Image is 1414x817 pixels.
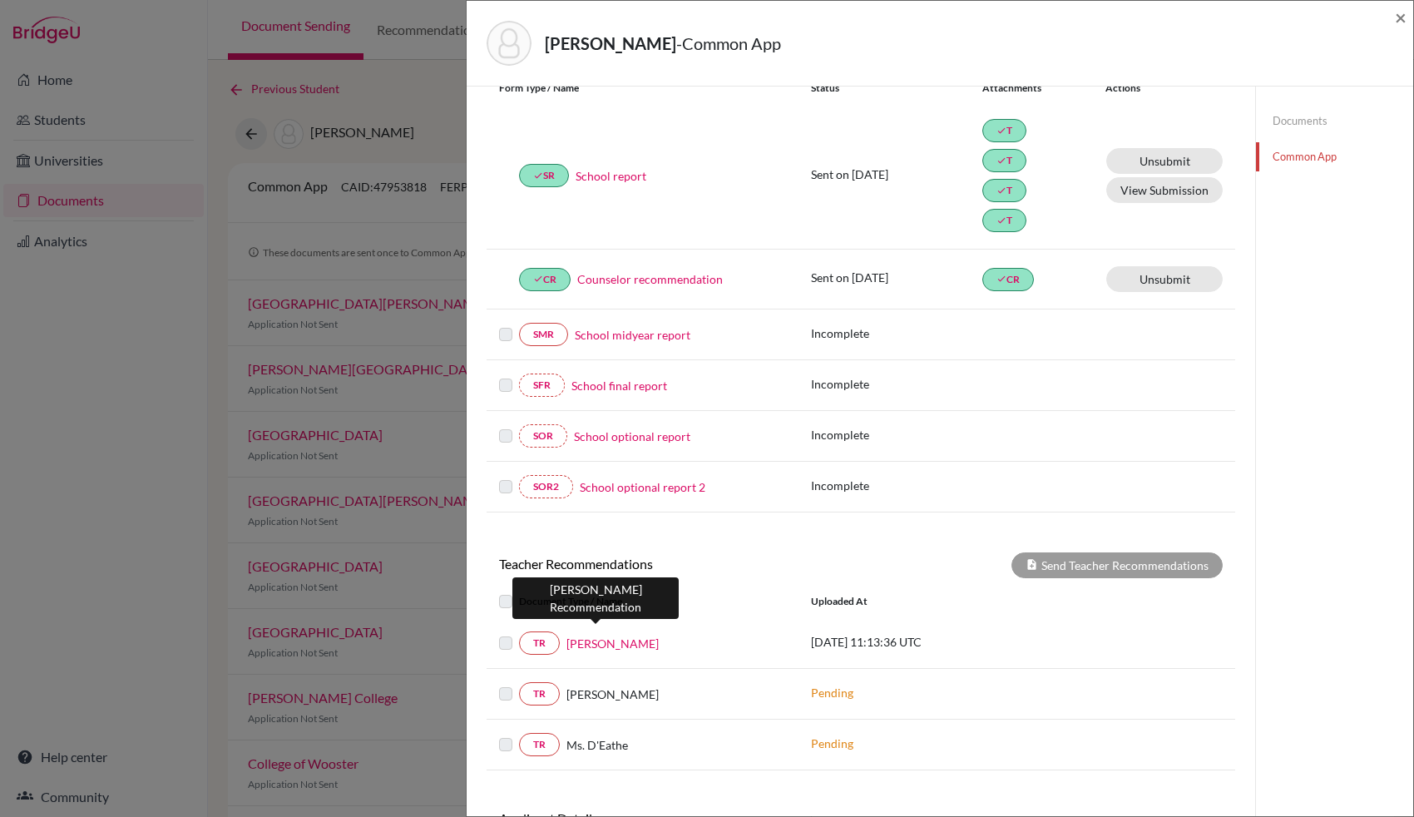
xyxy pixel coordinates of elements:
[811,684,1036,701] p: Pending
[996,186,1006,196] i: done
[519,164,569,187] a: doneSR
[1085,81,1189,96] div: Actions
[982,209,1026,232] a: doneT
[1106,148,1223,174] a: Unsubmit
[519,424,567,448] a: SOR
[811,324,982,342] p: Incomplete
[566,635,659,652] a: [PERSON_NAME]
[1395,7,1407,27] button: Close
[1256,106,1413,136] a: Documents
[487,556,861,572] h6: Teacher Recommendations
[811,426,982,443] p: Incomplete
[519,374,565,397] a: SFR
[519,682,560,706] a: TR
[566,736,628,754] span: Ms. D'Eathe
[566,686,659,703] span: [PERSON_NAME]
[1106,266,1223,292] a: Unsubmit
[982,179,1026,202] a: doneT
[487,81,798,96] div: Form Type / Name
[811,477,982,494] p: Incomplete
[519,631,560,655] a: TR
[996,215,1006,225] i: done
[676,33,781,53] span: - Common App
[811,633,1036,651] p: [DATE] 11:13:36 UTC
[996,156,1006,166] i: done
[577,270,723,288] a: Counselor recommendation
[982,149,1026,172] a: doneT
[512,577,679,619] div: [PERSON_NAME] Recommendation
[982,81,1085,96] div: Attachments
[576,167,646,185] a: School report
[574,428,690,445] a: School optional report
[519,733,560,756] a: TR
[996,274,1006,284] i: done
[982,268,1034,291] a: doneCR
[1011,552,1223,578] div: Send Teacher Recommendations
[811,166,982,183] p: Sent on [DATE]
[580,478,705,496] a: School optional report 2
[1256,142,1413,171] a: Common App
[811,81,982,96] div: Status
[1395,5,1407,29] span: ×
[811,735,1036,752] p: Pending
[982,119,1026,142] a: doneT
[571,377,667,394] a: School final report
[519,268,571,291] a: doneCR
[575,326,690,344] a: School midyear report
[519,475,573,498] a: SOR2
[996,126,1006,136] i: done
[519,323,568,346] a: SMR
[545,33,676,53] strong: [PERSON_NAME]
[1106,177,1223,203] button: View Submission
[487,592,798,612] div: Document Type / Name
[533,171,543,181] i: done
[798,592,1048,612] div: Uploaded at
[533,274,543,284] i: done
[811,375,982,393] p: Incomplete
[811,269,982,286] p: Sent on [DATE]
